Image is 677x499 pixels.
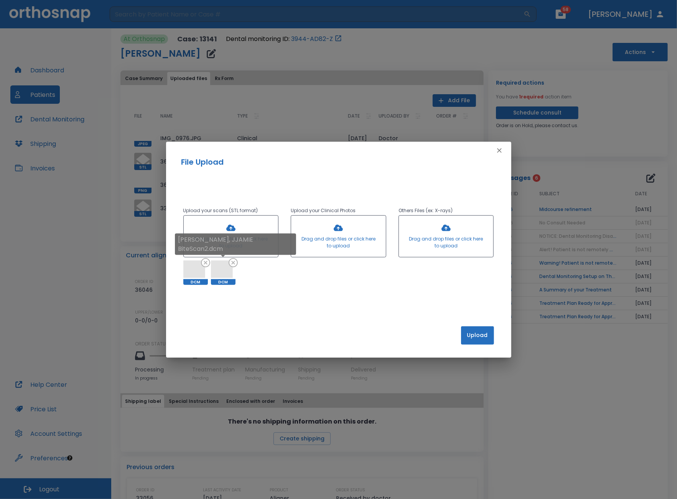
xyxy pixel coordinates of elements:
p: Upload your Clinical Photos [291,206,386,215]
span: DCM [211,279,236,285]
p: Others Files (ex: X-rays) [399,206,494,215]
h2: File Upload [181,156,496,168]
p: Upload your scans (STL format) [183,206,279,215]
span: DCM [183,279,208,285]
button: Upload [461,326,494,345]
p: [PERSON_NAME], JJAMIE BiteScan2.dcm [178,235,293,254]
